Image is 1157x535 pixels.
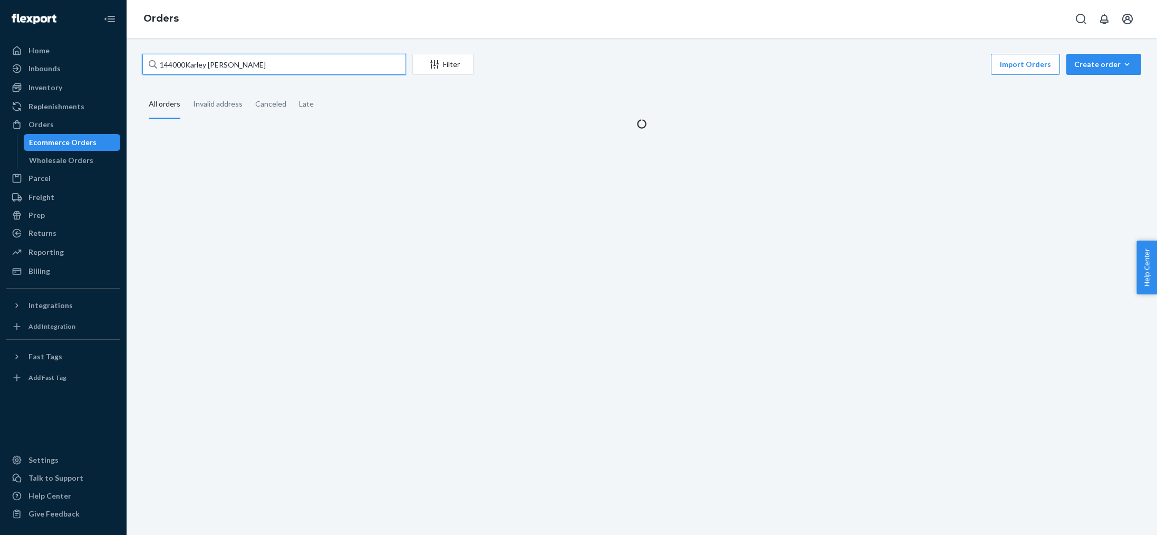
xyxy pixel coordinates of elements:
div: Give Feedback [28,509,80,519]
div: Billing [28,266,50,276]
ol: breadcrumbs [135,4,187,34]
button: Open notifications [1094,8,1115,30]
div: Ecommerce Orders [29,137,97,148]
a: Replenishments [6,98,120,115]
div: Canceled [255,90,286,118]
a: Orders [143,13,179,24]
button: Open Search Box [1071,8,1092,30]
div: Reporting [28,247,64,257]
div: Returns [28,228,56,238]
div: Home [28,45,50,56]
img: Flexport logo [12,14,56,24]
div: Fast Tags [28,351,62,362]
div: Filter [413,59,473,70]
a: Home [6,42,120,59]
div: Prep [28,210,45,221]
a: Freight [6,189,120,206]
a: Returns [6,225,120,242]
div: Create order [1074,59,1133,70]
a: Add Integration [6,318,120,335]
div: Inbounds [28,63,61,74]
div: Settings [28,455,59,465]
a: Prep [6,207,120,224]
a: Parcel [6,170,120,187]
input: Search orders [142,54,406,75]
div: Replenishments [28,101,84,112]
a: Reporting [6,244,120,261]
a: Inbounds [6,60,120,77]
a: Ecommerce Orders [24,134,121,151]
button: Filter [412,54,474,75]
button: Import Orders [991,54,1060,75]
a: Add Fast Tag [6,369,120,386]
div: Add Fast Tag [28,373,66,382]
div: Freight [28,192,54,203]
a: Billing [6,263,120,280]
div: Integrations [28,300,73,311]
a: Orders [6,116,120,133]
a: Talk to Support [6,470,120,486]
div: Invalid address [193,90,243,118]
button: Help Center [1136,241,1157,294]
div: Talk to Support [28,473,83,483]
button: Open account menu [1117,8,1138,30]
div: Add Integration [28,322,75,331]
div: Late [299,90,314,118]
div: All orders [149,90,180,119]
a: Help Center [6,488,120,504]
div: Help Center [28,491,71,501]
div: Orders [28,119,54,130]
button: Give Feedback [6,505,120,522]
a: Wholesale Orders [24,152,121,169]
button: Fast Tags [6,348,120,365]
button: Create order [1066,54,1141,75]
div: Inventory [28,82,62,93]
button: Close Navigation [99,8,120,30]
a: Settings [6,452,120,469]
a: Inventory [6,79,120,96]
div: Parcel [28,173,51,184]
button: Integrations [6,297,120,314]
div: Wholesale Orders [29,155,93,166]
